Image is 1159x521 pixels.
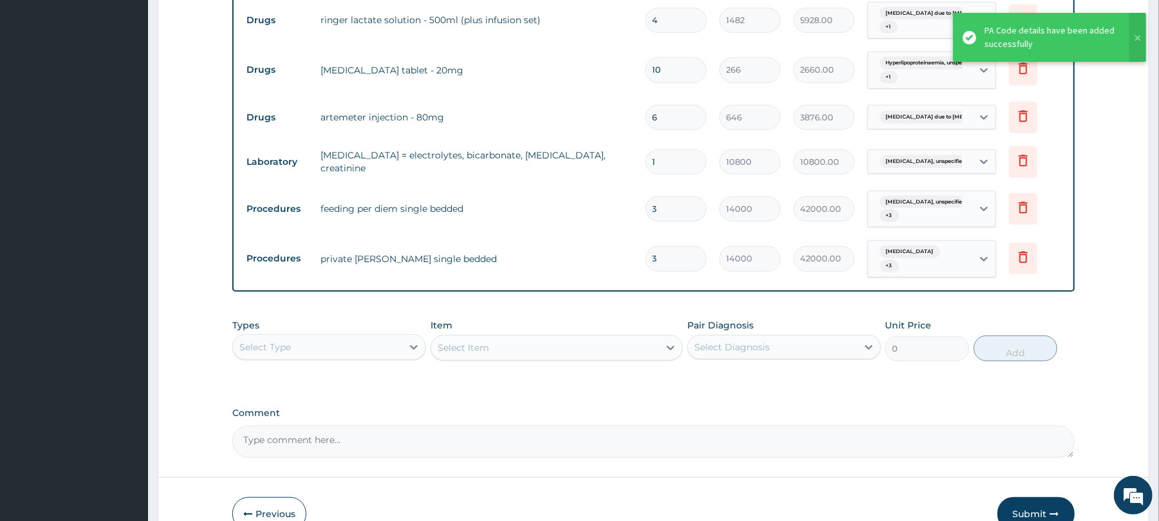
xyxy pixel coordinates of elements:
[240,8,314,32] td: Drugs
[880,196,973,209] span: [MEDICAL_DATA], unspecified
[75,162,178,292] span: We're online!
[880,7,1022,20] span: [MEDICAL_DATA] due to [MEDICAL_DATA] falc...
[880,111,1022,124] span: [MEDICAL_DATA] due to [MEDICAL_DATA] falc...
[880,21,898,33] span: + 1
[240,58,314,82] td: Drugs
[240,150,314,174] td: Laboratory
[67,72,216,89] div: Chat with us now
[885,319,931,332] label: Unit Price
[240,106,314,129] td: Drugs
[694,341,770,354] div: Select Diagnosis
[880,260,899,272] span: + 3
[240,247,314,270] td: Procedures
[240,197,314,221] td: Procedures
[880,71,898,84] span: + 1
[880,155,973,168] span: [MEDICAL_DATA], unspecified
[314,196,638,222] td: feeding per diem single bedded
[24,64,52,97] img: d_794563401_company_1708531726252_794563401
[880,209,899,222] span: + 3
[314,104,638,130] td: artemeter injection - 80mg
[6,352,245,397] textarea: Type your message and hit 'Enter'
[314,142,638,181] td: [MEDICAL_DATA] = electrolytes, bicarbonate, [MEDICAL_DATA], creatinine
[431,319,452,332] label: Item
[211,6,242,37] div: Minimize live chat window
[314,246,638,272] td: private [PERSON_NAME] single bedded
[232,408,1074,419] label: Comment
[880,57,978,70] span: Hyperlipoproteinaemia, unspeci...
[880,245,940,258] span: [MEDICAL_DATA]
[974,336,1058,361] button: Add
[985,24,1117,51] div: PA Code details have been added successfully
[239,341,291,354] div: Select Type
[232,320,259,331] label: Types
[687,319,754,332] label: Pair Diagnosis
[314,57,638,83] td: [MEDICAL_DATA] tablet - 20mg
[314,7,638,33] td: ringer lactate solution - 500ml (plus infusion set)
